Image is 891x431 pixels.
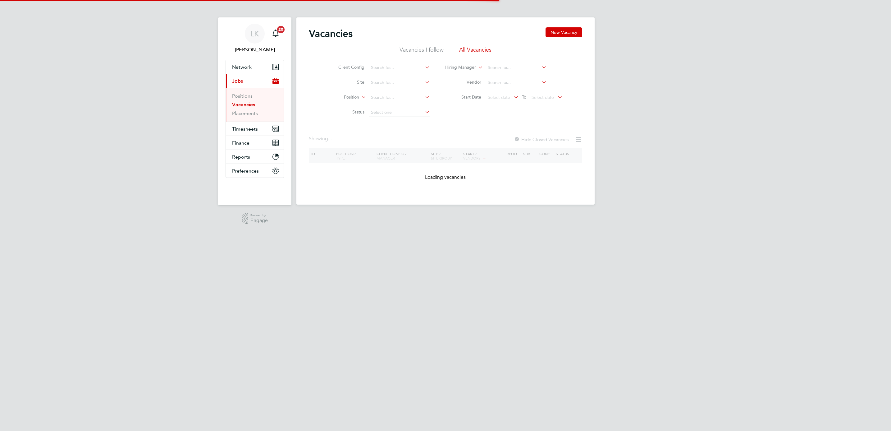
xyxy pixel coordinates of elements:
button: Finance [226,136,284,150]
span: LK [250,30,259,38]
a: Go to home page [226,184,284,194]
button: Preferences [226,164,284,178]
span: To [520,93,528,101]
input: Search for... [369,78,430,87]
span: Powered by [250,213,268,218]
a: Positions [232,93,253,99]
input: Search for... [369,63,430,72]
span: Engage [250,218,268,223]
a: LK[PERSON_NAME] [226,24,284,53]
a: Powered byEngage [242,213,268,225]
label: Vendor [445,79,481,85]
a: Vacancies [232,102,255,108]
label: Position [323,94,359,100]
span: 20 [277,26,285,33]
span: Timesheets [232,126,258,132]
div: Jobs [226,88,284,122]
label: Start Date [445,94,481,100]
nav: Main navigation [218,17,291,205]
li: Vacancies I follow [400,46,444,57]
label: Hiring Manager [440,64,476,71]
button: Jobs [226,74,284,88]
button: Network [226,60,284,74]
input: Search for... [486,63,547,72]
span: Jobs [232,78,243,84]
span: Lung Kwan [226,46,284,53]
span: Network [232,64,252,70]
span: ... [328,136,332,142]
button: New Vacancy [546,27,582,37]
div: Showing [309,136,333,142]
input: Search for... [486,78,547,87]
li: All Vacancies [459,46,491,57]
button: Timesheets [226,122,284,136]
span: Select date [532,95,554,100]
img: fastbook-logo-retina.png [226,184,284,194]
input: Search for... [369,93,430,102]
button: Reports [226,150,284,164]
span: Reports [232,154,250,160]
span: Preferences [232,168,259,174]
h2: Vacancies [309,27,353,40]
label: Site [329,79,364,85]
a: Placements [232,110,258,116]
span: Finance [232,140,249,146]
a: 20 [269,24,282,44]
span: Select date [488,95,510,100]
label: Status [329,109,364,115]
label: Hide Closed Vacancies [514,137,569,142]
label: Client Config [329,64,364,70]
input: Select one [369,108,430,117]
